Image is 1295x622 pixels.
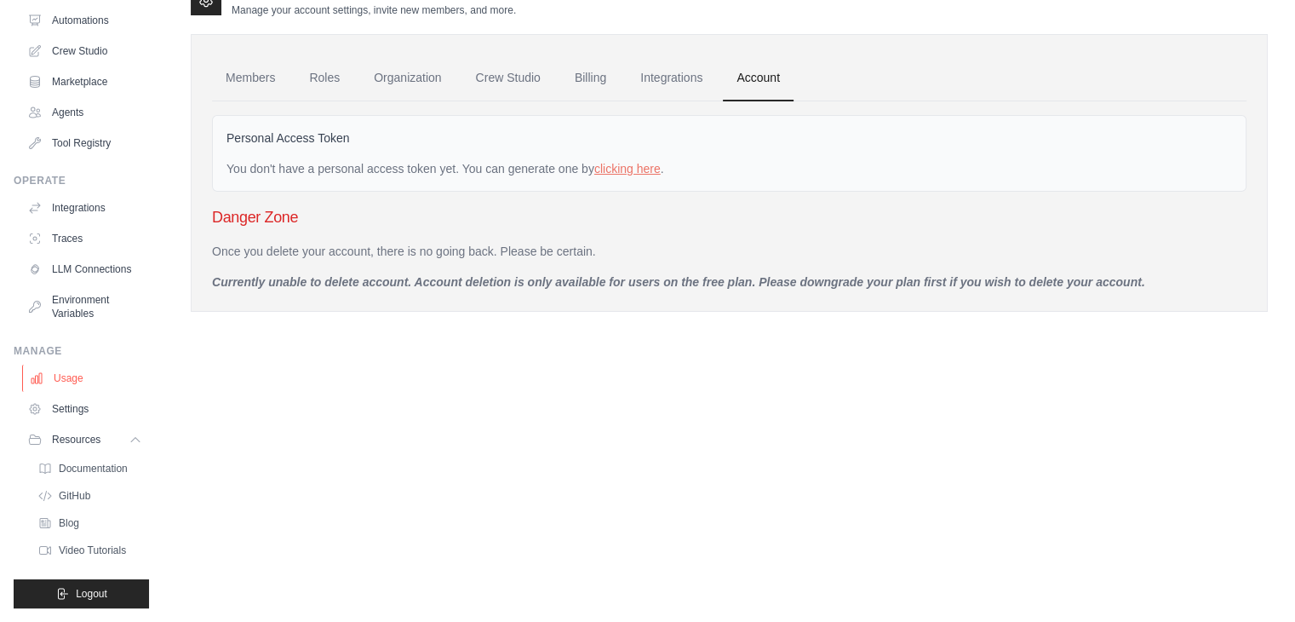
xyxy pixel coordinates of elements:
button: Resources [20,426,149,453]
a: Members [212,55,289,101]
a: Agents [20,99,149,126]
a: Integrations [20,194,149,222]
a: Documentation [31,457,149,481]
p: Manage your account settings, invite new members, and more. [232,3,516,17]
a: GitHub [31,484,149,508]
p: Once you delete your account, there is no going back. Please be certain. [212,243,1246,260]
span: GitHub [59,489,90,503]
a: Roles [295,55,353,101]
a: Blog [31,511,149,535]
a: Automations [20,7,149,34]
span: Resources [52,433,100,446]
a: Settings [20,395,149,423]
a: Crew Studio [20,37,149,65]
div: Operate [14,174,149,187]
label: Personal Access Token [226,130,350,147]
a: Integrations [627,55,716,101]
a: clicking here [594,162,661,176]
span: Video Tutorials [59,544,126,557]
a: Billing [561,55,620,101]
h3: Danger Zone [212,205,1246,229]
a: Crew Studio [462,55,554,101]
span: Blog [59,516,79,530]
a: Tool Registry [20,130,149,157]
a: Account [723,55,794,101]
button: Logout [14,579,149,608]
div: Manage [14,344,149,358]
div: You don't have a personal access token yet. You can generate one by . [226,160,1232,177]
p: Currently unable to delete account. Account deletion is only available for users on the free plan... [212,274,1246,291]
a: LLM Connections [20,256,149,283]
span: Documentation [59,462,128,475]
a: Environment Variables [20,286,149,327]
a: Traces [20,225,149,252]
a: Usage [22,365,151,392]
a: Video Tutorials [31,538,149,562]
a: Organization [360,55,455,101]
span: Logout [76,587,107,601]
a: Marketplace [20,68,149,95]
